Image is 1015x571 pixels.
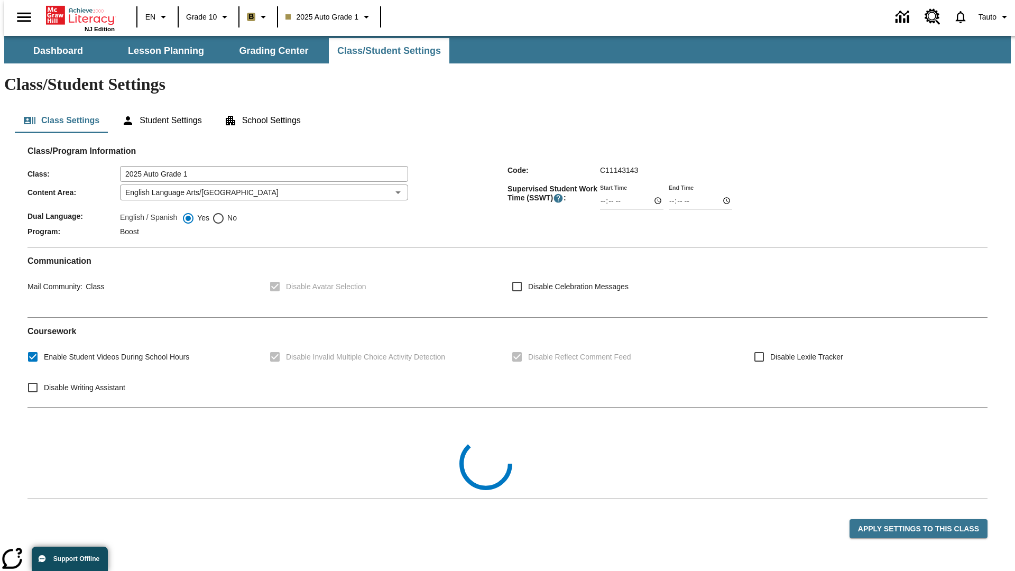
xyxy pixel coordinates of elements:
[221,38,327,63] button: Grading Center
[27,227,120,236] span: Program :
[329,38,449,63] button: Class/Student Settings
[53,555,99,563] span: Support Offline
[15,108,108,133] button: Class Settings
[553,193,564,204] button: Supervised Student Work Time is the timeframe when students can take LevelSet and when lessons ar...
[248,10,254,23] span: B
[27,146,988,156] h2: Class/Program Information
[27,212,120,220] span: Dual Language :
[120,185,408,200] div: English Language Arts/[GEOGRAPHIC_DATA]
[15,108,1000,133] div: Class/Student Settings
[5,38,111,63] button: Dashboard
[27,256,988,266] h2: Communication
[947,3,974,31] a: Notifications
[225,213,237,224] span: No
[8,2,40,33] button: Open side menu
[974,7,1015,26] button: Profile/Settings
[600,183,627,191] label: Start Time
[4,36,1011,63] div: SubNavbar
[27,326,988,336] h2: Course work
[4,75,1011,94] h1: Class/Student Settings
[27,416,988,490] div: Class Collections
[27,170,120,178] span: Class :
[600,166,638,174] span: C11143143
[141,7,174,26] button: Language: EN, Select a language
[128,45,204,57] span: Lesson Planning
[850,519,988,539] button: Apply Settings to this Class
[145,12,155,23] span: EN
[82,282,104,291] span: Class
[669,183,694,191] label: End Time
[195,213,209,224] span: Yes
[770,352,843,363] span: Disable Lexile Tracker
[27,256,988,309] div: Communication
[186,12,217,23] span: Grade 10
[239,45,308,57] span: Grading Center
[113,38,219,63] button: Lesson Planning
[243,7,274,26] button: Boost Class color is light brown. Change class color
[508,185,600,204] span: Supervised Student Work Time (SSWT) :
[918,3,947,31] a: Resource Center, Will open in new tab
[889,3,918,32] a: Data Center
[44,382,125,393] span: Disable Writing Assistant
[120,227,139,236] span: Boost
[32,547,108,571] button: Support Offline
[113,108,210,133] button: Student Settings
[120,212,177,225] label: English / Spanish
[508,166,600,174] span: Code :
[120,166,408,182] input: Class
[286,281,366,292] span: Disable Avatar Selection
[216,108,309,133] button: School Settings
[27,188,120,197] span: Content Area :
[27,156,988,238] div: Class/Program Information
[337,45,441,57] span: Class/Student Settings
[285,12,358,23] span: 2025 Auto Grade 1
[281,7,377,26] button: Class: 2025 Auto Grade 1, Select your class
[528,281,629,292] span: Disable Celebration Messages
[44,352,189,363] span: Enable Student Videos During School Hours
[27,326,988,399] div: Coursework
[528,352,631,363] span: Disable Reflect Comment Feed
[27,282,82,291] span: Mail Community :
[33,45,83,57] span: Dashboard
[85,26,115,32] span: NJ Edition
[182,7,235,26] button: Grade: Grade 10, Select a grade
[979,12,996,23] span: Tauto
[4,38,450,63] div: SubNavbar
[46,4,115,32] div: Home
[286,352,445,363] span: Disable Invalid Multiple Choice Activity Detection
[46,5,115,26] a: Home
